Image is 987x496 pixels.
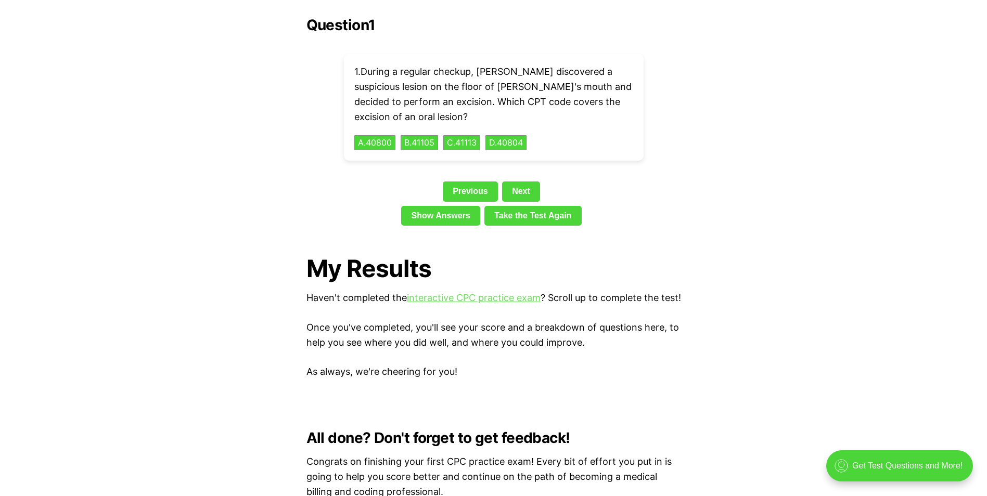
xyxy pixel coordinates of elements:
a: Take the Test Again [484,206,582,226]
p: 1 . During a regular checkup, [PERSON_NAME] discovered a suspicious lesion on the floor of [PERSO... [354,64,633,124]
button: B.41105 [401,135,438,151]
h2: Question 1 [306,17,681,33]
button: A.40800 [354,135,395,151]
a: Previous [443,181,498,201]
iframe: portal-trigger [817,445,987,496]
a: interactive CPC practice exam [407,292,541,303]
button: C.41113 [443,135,480,151]
p: As always, we're cheering for you! [306,364,681,380]
h2: All done? Don't forget to get feedback! [306,429,681,446]
a: Show Answers [401,206,480,226]
h1: My Results [306,255,681,282]
a: Next [502,181,540,201]
p: Once you've completed, you'll see your score and a breakdown of questions here, to help you see w... [306,320,681,350]
button: D.40804 [485,135,527,151]
p: Haven't completed the ? Scroll up to complete the test! [306,291,681,306]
